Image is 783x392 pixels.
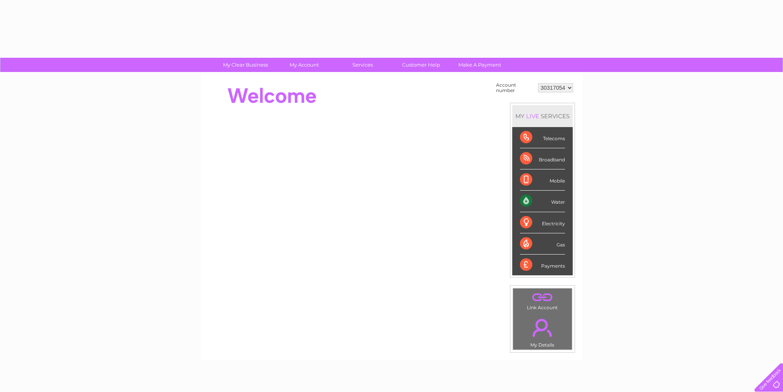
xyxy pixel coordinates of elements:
[520,233,565,255] div: Gas
[272,58,336,72] a: My Account
[520,191,565,212] div: Water
[520,255,565,275] div: Payments
[448,58,511,72] a: Make A Payment
[515,314,570,341] a: .
[513,288,572,312] td: Link Account
[331,58,394,72] a: Services
[512,105,573,127] div: MY SERVICES
[520,169,565,191] div: Mobile
[389,58,453,72] a: Customer Help
[214,58,277,72] a: My Clear Business
[494,80,536,95] td: Account number
[520,212,565,233] div: Electricity
[513,312,572,350] td: My Details
[525,112,541,120] div: LIVE
[520,148,565,169] div: Broadband
[520,127,565,148] div: Telecoms
[515,290,570,304] a: .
